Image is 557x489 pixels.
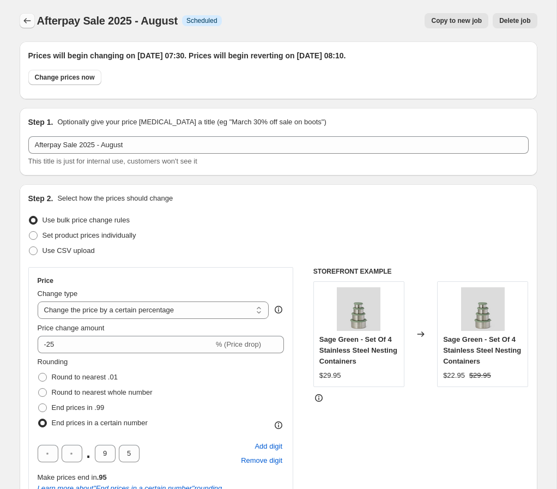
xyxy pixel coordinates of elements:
input: -15 [38,336,214,353]
span: Sage Green - Set Of 4 Stainless Steel Nesting Containers [443,335,521,365]
h2: Step 1. [28,117,53,128]
span: Use CSV upload [43,246,95,255]
span: Make prices end in [38,473,107,481]
span: End prices in .99 [52,403,105,412]
h2: Step 2. [28,193,53,204]
button: Price change jobs [20,13,35,28]
span: Copy to new job [431,16,482,25]
span: Change type [38,289,78,298]
span: Remove digit [241,455,282,466]
input: 30% off holiday sale [28,136,529,154]
input: ﹡ [38,445,58,462]
span: End prices in a certain number [52,419,148,427]
input: ﹡ [95,445,116,462]
h6: STOREFRONT EXAMPLE [313,267,529,276]
button: Add placeholder [253,439,284,454]
span: Afterpay Sale 2025 - August [37,15,178,27]
button: Delete job [493,13,537,28]
strike: $29.95 [469,370,491,381]
button: Remove placeholder [239,454,284,468]
span: Change prices now [35,73,95,82]
p: Optionally give your price [MEDICAL_DATA] a title (eg "March 30% off sale on boots") [57,117,326,128]
div: $29.95 [319,370,341,381]
input: ﹡ [62,445,82,462]
span: Rounding [38,358,68,366]
p: Select how the prices should change [57,193,173,204]
span: Price change amount [38,324,105,332]
span: . [86,445,92,462]
b: .95 [97,473,107,481]
div: help [273,304,284,315]
h3: Price [38,276,53,285]
span: Add digit [255,441,282,452]
button: Change prices now [28,70,101,85]
div: $22.95 [443,370,465,381]
button: Copy to new job [425,13,488,28]
h2: Prices will begin changing on [DATE] 07:30. Prices will begin reverting on [DATE] 08:10. [28,50,529,61]
span: Use bulk price change rules [43,216,130,224]
img: heroimage-stainlesssteelnestingcontainers_80x.png [461,287,505,331]
span: Sage Green - Set Of 4 Stainless Steel Nesting Containers [319,335,397,365]
span: % (Price drop) [216,340,261,348]
span: This title is just for internal use, customers won't see it [28,157,197,165]
img: heroimage-stainlesssteelnestingcontainers_80x.png [337,287,380,331]
span: Round to nearest whole number [52,388,153,396]
span: Delete job [499,16,530,25]
input: ﹡ [119,445,140,462]
span: Set product prices individually [43,231,136,239]
span: Round to nearest .01 [52,373,118,381]
span: Scheduled [186,16,217,25]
